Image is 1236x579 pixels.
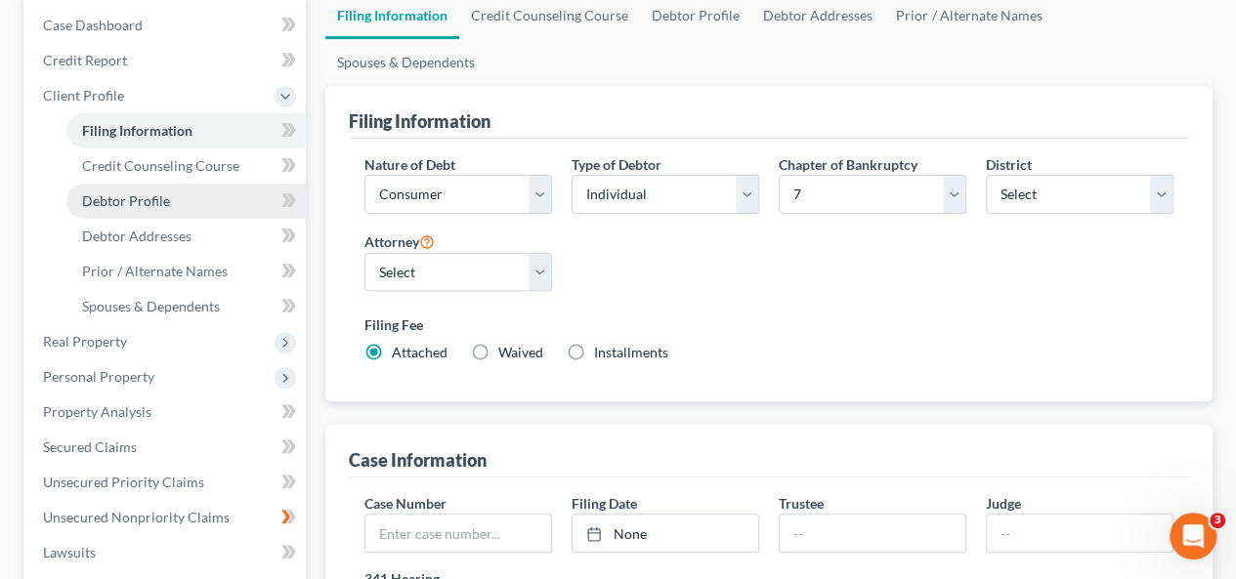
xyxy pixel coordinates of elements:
label: District [986,154,1032,175]
a: Spouses & Dependents [66,289,306,324]
a: Secured Claims [27,430,306,465]
input: Enter case number... [365,515,551,552]
label: Filing Fee [364,314,1173,335]
span: Personal Property [43,368,154,385]
span: Attached [392,344,448,360]
span: Debtor Addresses [82,227,192,244]
span: Waived [498,344,543,360]
span: Filing Information [82,122,192,139]
span: Secured Claims [43,438,137,455]
input: -- [987,515,1172,552]
a: Spouses & Dependents [325,39,487,86]
a: Debtor Addresses [66,219,306,254]
a: Credit Report [27,43,306,78]
a: Unsecured Nonpriority Claims [27,500,306,535]
a: Debtor Profile [66,184,306,219]
a: Prior / Alternate Names [66,254,306,289]
iframe: Intercom live chat [1170,513,1216,559]
span: Property Analysis [43,403,151,420]
a: Lawsuits [27,535,306,570]
label: Chapter of Bankruptcy [779,154,917,175]
a: Property Analysis [27,394,306,430]
div: Case Information [349,448,487,472]
span: Real Property [43,333,127,350]
div: Filing Information [349,109,490,133]
label: Case Number [364,493,447,514]
a: Unsecured Priority Claims [27,465,306,500]
span: Prior / Alternate Names [82,263,228,279]
label: Filing Date [572,493,637,514]
label: Type of Debtor [572,154,661,175]
span: Unsecured Priority Claims [43,474,204,490]
span: Spouses & Dependents [82,298,220,314]
span: Installments [594,344,668,360]
label: Nature of Debt [364,154,455,175]
a: Case Dashboard [27,8,306,43]
span: Client Profile [43,87,124,103]
label: Attorney [364,229,435,253]
label: Judge [986,493,1021,514]
span: Case Dashboard [43,17,143,33]
span: 3 [1210,513,1225,528]
label: Trustee [779,493,824,514]
span: Unsecured Nonpriority Claims [43,509,230,525]
span: Lawsuits [43,544,96,560]
a: None [573,515,758,552]
input: -- [780,515,965,552]
span: Debtor Profile [82,192,170,209]
span: Credit Counseling Course [82,157,239,174]
a: Credit Counseling Course [66,148,306,184]
a: Filing Information [66,113,306,148]
span: Credit Report [43,52,127,68]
